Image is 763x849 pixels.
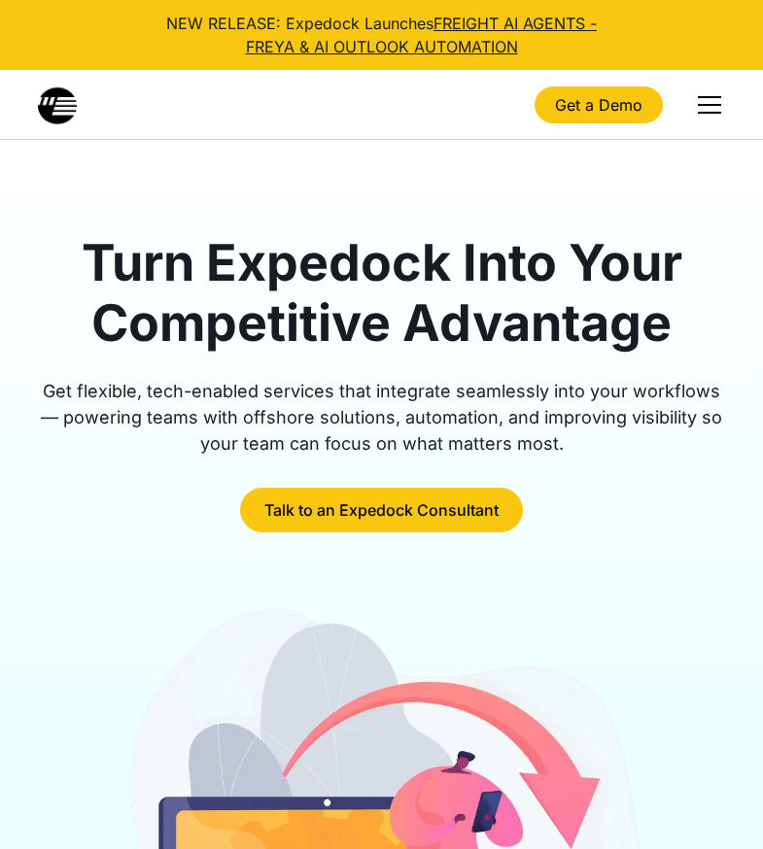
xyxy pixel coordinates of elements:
[38,12,725,58] div: NEW RELEASE: Expedock Launches
[666,756,763,849] iframe: Chat Widget
[686,82,725,128] div: menu
[38,378,725,457] div: Get flexible, tech-enabled services that integrate seamlessly into your workflows — powering team...
[38,85,77,124] a: home
[535,86,663,123] a: Get a Demo
[38,233,725,355] h1: Turn Expedock Into Your Competitive Advantage
[38,85,77,124] img: Expedock Company Logo no text
[240,488,523,532] a: Talk to an Expedock Consultant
